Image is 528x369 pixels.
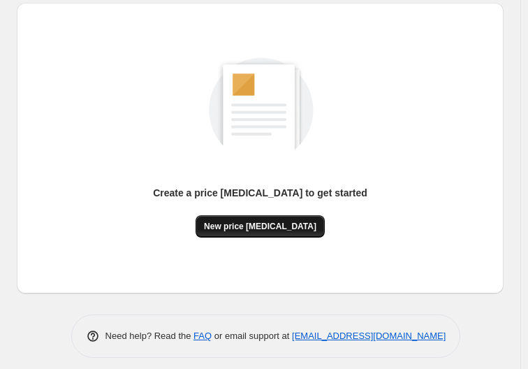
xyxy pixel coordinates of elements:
[153,186,367,200] p: Create a price [MEDICAL_DATA] to get started
[196,215,325,238] button: New price [MEDICAL_DATA]
[193,331,212,341] a: FAQ
[204,221,316,232] span: New price [MEDICAL_DATA]
[105,331,194,341] span: Need help? Read the
[292,331,446,341] a: [EMAIL_ADDRESS][DOMAIN_NAME]
[212,331,292,341] span: or email support at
